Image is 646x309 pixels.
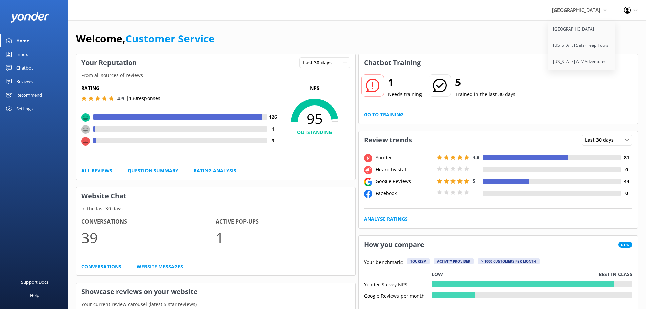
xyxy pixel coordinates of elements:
[81,217,216,226] h4: Conversations
[618,242,632,248] span: New
[194,167,236,174] a: Rating Analysis
[621,178,632,185] h4: 44
[267,113,279,121] h4: 126
[16,102,33,115] div: Settings
[374,178,435,185] div: Google Reviews
[548,37,616,54] a: [US_STATE] Safari Jeep Tours
[76,301,355,308] p: Your current review carousel (latest 5 star reviews)
[388,91,422,98] p: Needs training
[16,47,28,61] div: Inbox
[473,178,475,184] span: 5
[599,271,632,278] p: Best in class
[10,12,49,23] img: yonder-white-logo.png
[621,154,632,161] h4: 81
[548,21,616,37] a: [GEOGRAPHIC_DATA]
[407,258,430,264] div: Tourism
[267,125,279,133] h4: 1
[364,258,403,267] p: Your benchmark:
[374,166,435,173] div: Heard by staff
[76,72,355,79] p: From all sources of reviews
[432,271,443,278] p: Low
[548,54,616,70] a: [US_STATE] ATV Adventures
[279,84,350,92] p: NPS
[621,190,632,197] h4: 0
[434,258,474,264] div: Activity Provider
[16,34,30,47] div: Home
[455,74,515,91] h2: 5
[21,275,48,289] div: Support Docs
[279,129,350,136] h4: OUTSTANDING
[267,137,279,144] h4: 3
[364,215,408,223] a: Analyse Ratings
[359,236,429,253] h3: How you compare
[137,263,183,270] a: Website Messages
[81,84,279,92] h5: Rating
[374,190,435,197] div: Facebook
[16,61,33,75] div: Chatbot
[364,111,404,118] a: Go to Training
[76,31,215,47] h1: Welcome,
[621,166,632,173] h4: 0
[76,187,355,205] h3: Website Chat
[76,205,355,212] p: In the last 30 days
[364,281,432,287] div: Yonder Survey NPS
[16,75,33,88] div: Reviews
[585,136,618,144] span: Last 30 days
[126,95,160,102] p: | 130 responses
[303,59,336,66] span: Last 30 days
[552,7,600,13] span: [GEOGRAPHIC_DATA]
[30,289,39,302] div: Help
[76,283,355,301] h3: Showcase reviews on your website
[364,292,432,298] div: Google Reviews per month
[81,226,216,249] p: 39
[473,154,479,160] span: 4.8
[359,131,417,149] h3: Review trends
[216,226,350,249] p: 1
[455,91,515,98] p: Trained in the last 30 days
[374,154,435,161] div: Yonder
[216,217,350,226] h4: Active Pop-ups
[117,95,124,102] span: 4.9
[279,110,350,127] span: 95
[359,54,426,72] h3: Chatbot Training
[388,74,422,91] h2: 1
[76,54,142,72] h3: Your Reputation
[81,167,112,174] a: All Reviews
[16,88,42,102] div: Recommend
[81,263,121,270] a: Conversations
[478,258,540,264] div: > 1000 customers per month
[128,167,178,174] a: Question Summary
[125,32,215,45] a: Customer Service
